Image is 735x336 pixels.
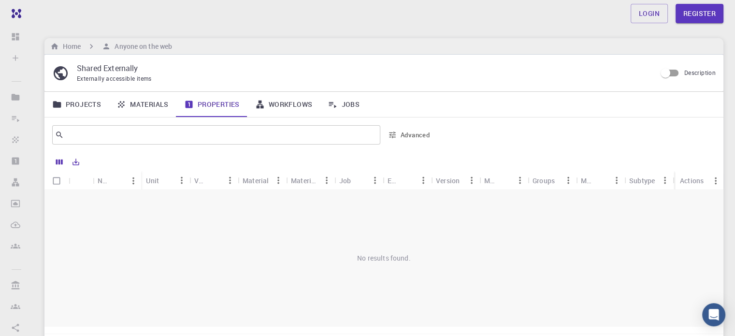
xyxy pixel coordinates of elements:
[334,171,383,190] div: Job
[44,190,723,326] div: No results found.
[512,173,528,188] button: Menu
[77,74,152,82] span: Externally accessible items
[702,303,725,326] div: Open Intercom Messenger
[533,171,555,190] div: Groups
[431,171,479,190] div: Version
[98,171,110,190] div: Name
[126,173,141,189] button: Menu
[222,173,238,188] button: Menu
[464,173,479,188] button: Menu
[384,127,434,143] button: Advanced
[497,173,512,188] button: Sort
[680,171,704,190] div: Actions
[68,154,84,170] button: Export
[238,171,286,190] div: Material
[484,171,497,190] div: Model
[609,173,624,188] button: Menu
[109,92,176,117] a: Materials
[51,154,68,170] button: Columns
[291,171,319,190] div: Material Formula
[194,171,207,190] div: Value
[479,171,528,190] div: Model
[8,9,21,18] img: logo
[146,171,159,190] div: Unit
[174,173,189,188] button: Menu
[675,171,723,190] div: Actions
[367,173,383,188] button: Menu
[593,173,609,188] button: Sort
[141,171,189,190] div: Unit
[319,173,334,188] button: Menu
[77,62,649,74] p: Shared Externally
[400,173,416,188] button: Sort
[44,92,109,117] a: Projects
[189,171,238,190] div: Value
[48,41,174,52] nav: breadcrumb
[416,173,431,188] button: Menu
[676,4,723,23] a: Register
[561,173,576,188] button: Menu
[110,173,126,189] button: Sort
[69,171,93,190] div: Icon
[684,69,716,76] span: Description
[383,171,431,190] div: Engine
[388,171,400,190] div: Engine
[629,171,655,190] div: Subtype
[247,92,320,117] a: Workflows
[271,173,286,188] button: Menu
[207,173,222,188] button: Sort
[631,4,668,23] a: Login
[176,92,247,117] a: Properties
[576,171,624,190] div: Method
[286,171,334,190] div: Material Formula
[320,92,367,117] a: Jobs
[708,173,723,189] button: Menu
[657,173,673,188] button: Menu
[93,171,141,190] div: Name
[624,171,673,190] div: Subtype
[59,41,81,52] h6: Home
[528,171,576,190] div: Groups
[436,171,460,190] div: Version
[243,171,269,190] div: Material
[339,171,351,190] div: Job
[581,171,593,190] div: Method
[111,41,172,52] h6: Anyone on the web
